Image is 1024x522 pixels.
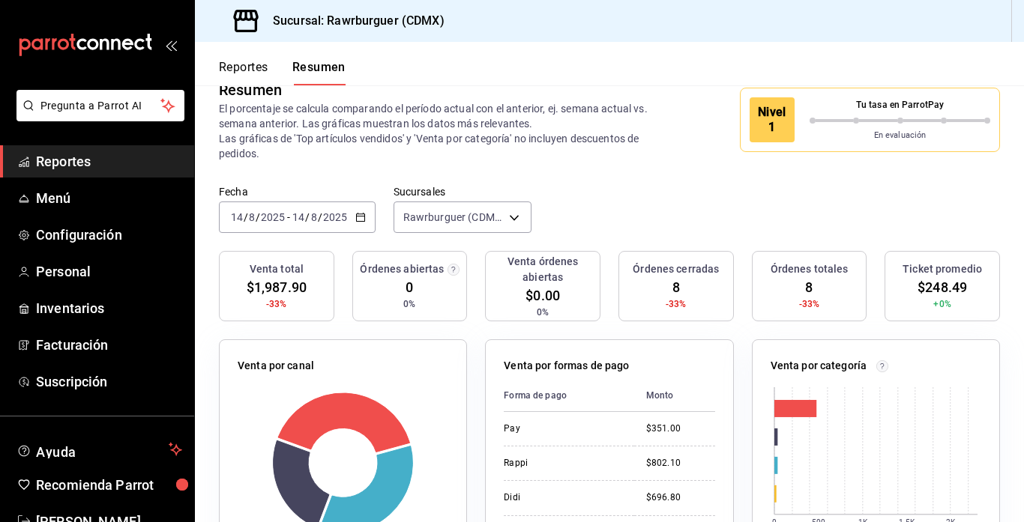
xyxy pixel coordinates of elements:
input: ---- [322,211,348,223]
span: 0% [537,306,549,319]
span: / [244,211,248,223]
p: El porcentaje se calcula comparando el período actual con el anterior, ej. semana actual vs. sema... [219,101,675,161]
h3: Sucursal: Rawrburguer (CDMX) [261,12,445,30]
div: Pay [504,422,622,435]
span: - [287,211,290,223]
label: Sucursales [394,186,531,197]
h3: Ticket promedio [903,261,982,277]
span: $1,987.90 [247,277,307,297]
p: En evaluación [810,130,990,142]
span: / [318,211,322,223]
button: Reportes [219,60,268,85]
p: Venta por categoría [771,358,867,374]
span: Facturación [36,335,182,355]
a: Pregunta a Parrot AI [10,109,184,124]
h3: Órdenes abiertas [360,261,444,277]
div: $696.80 [646,491,715,504]
span: 0 [406,277,413,297]
h3: Venta total [250,261,304,277]
span: Ayuda [36,440,163,458]
span: Inventarios [36,298,182,318]
span: Configuración [36,225,182,245]
div: $802.10 [646,457,715,470]
span: 8 [805,277,813,297]
span: -33% [266,297,287,311]
span: / [256,211,260,223]
p: Venta por canal [238,358,314,374]
button: Pregunta a Parrot AI [16,90,184,121]
span: Pregunta a Parrot AI [40,98,161,114]
span: Personal [36,261,182,282]
button: open_drawer_menu [165,39,177,51]
div: Nivel 1 [750,97,795,142]
h3: Venta órdenes abiertas [492,254,594,285]
span: -33% [799,297,820,311]
span: -33% [666,297,687,311]
span: Suscripción [36,371,182,392]
span: $0.00 [525,285,560,306]
h3: Órdenes cerradas [633,261,719,277]
th: Monto [634,380,715,412]
span: / [305,211,310,223]
h3: Órdenes totales [771,261,849,277]
span: Menú [36,188,182,208]
p: Venta por formas de pago [504,358,629,374]
input: -- [292,211,305,223]
p: Tu tasa en ParrotPay [810,98,990,112]
span: 8 [672,277,680,297]
div: $351.00 [646,422,715,435]
div: Rappi [504,457,622,470]
button: Resumen [292,60,346,85]
input: -- [310,211,318,223]
span: Reportes [36,151,182,172]
label: Fecha [219,186,376,197]
div: Didi [504,491,622,504]
span: +0% [933,297,951,311]
span: Recomienda Parrot [36,475,182,495]
span: Rawrburguer (CDMX) [403,210,504,225]
th: Forma de pago [504,380,634,412]
div: Resumen [219,79,282,101]
input: -- [248,211,256,223]
div: navigation tabs [219,60,346,85]
span: $248.49 [918,277,967,297]
span: 0% [403,297,415,311]
input: -- [230,211,244,223]
input: ---- [260,211,286,223]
